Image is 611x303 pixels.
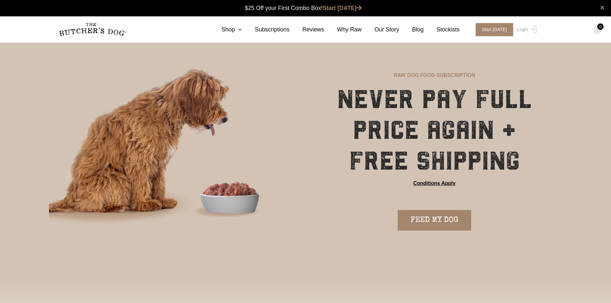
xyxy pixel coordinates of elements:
a: Blog [399,25,424,34]
a: Conditions Apply [413,180,456,187]
a: Our Story [362,25,399,34]
a: Login [515,23,536,36]
a: Shop [208,25,242,34]
a: Start [DATE] [469,23,516,36]
span: Start [DATE] [476,23,513,36]
a: Subscriptions [242,25,289,34]
img: blaze-subscription-hero [49,42,304,255]
a: Start [DATE] [323,5,362,11]
h1: NEVER PAY FULL PRICE AGAIN + FREE SHIPPING [323,84,546,176]
a: Stockists [424,25,460,34]
a: close [600,4,605,12]
a: Reviews [290,25,324,34]
img: TBD_Cart-Empty.png [593,26,601,34]
div: 0 [597,23,604,30]
a: Why Raw [324,25,362,34]
p: RAW DOG FOOD SUBSCRIPTION [394,72,475,79]
a: FEED MY DOG [398,210,471,231]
